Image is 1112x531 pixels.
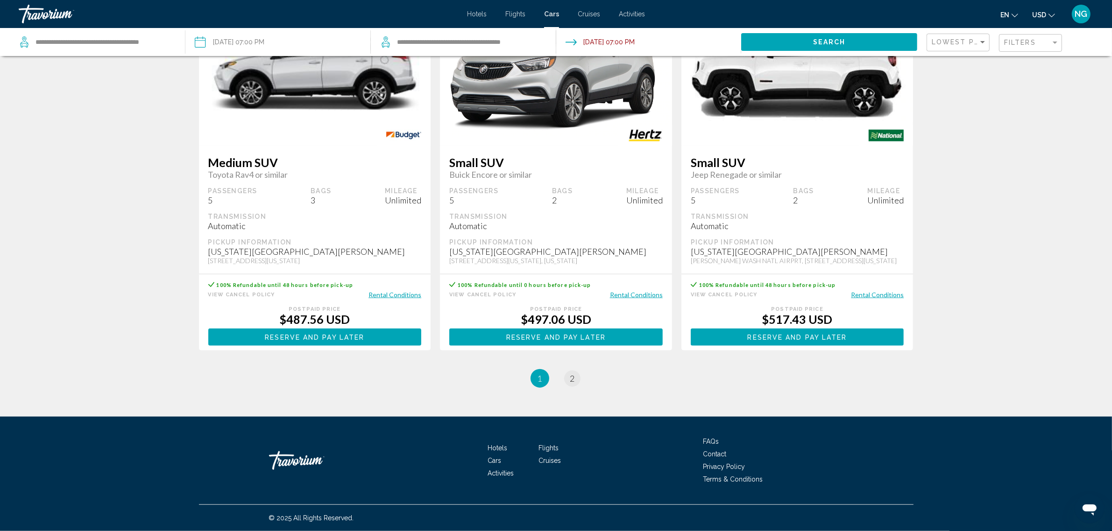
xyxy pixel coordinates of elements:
div: [PERSON_NAME] WASH NATL AIRPRT, [STREET_ADDRESS][US_STATE] [691,257,904,265]
span: Reserve and pay later [506,334,606,341]
iframe: Button to launch messaging window [1075,494,1105,524]
a: Reserve and pay later [691,331,904,341]
a: FAQs [703,438,719,445]
ul: Pagination [199,369,914,388]
div: Passengers [449,187,498,195]
div: 2 [552,195,573,205]
div: Pickup Information [449,238,663,246]
button: Rental Conditions [368,290,421,299]
span: © 2025 All Rights Reserved. [269,514,354,522]
div: Passengers [208,187,257,195]
a: Activities [488,469,514,477]
span: 100% Refundable until 48 hours before pick-up [217,282,354,288]
span: Search [813,39,846,46]
span: Medium SUV [208,155,422,169]
div: Unlimited [867,195,904,205]
div: 3 [311,195,332,205]
button: View Cancel Policy [208,290,275,299]
button: Rental Conditions [610,290,663,299]
button: View Cancel Policy [691,290,758,299]
a: Reserve and pay later [449,331,663,341]
div: 5 [208,195,257,205]
div: 5 [449,195,498,205]
button: View Cancel Policy [449,290,516,299]
div: 2 [793,195,814,205]
div: Mileage [626,187,663,195]
div: Transmission [691,212,904,221]
div: Pickup Information [691,238,904,246]
span: 2 [570,373,575,384]
span: Lowest Price [932,38,992,46]
a: Cruises [538,457,561,464]
div: [STREET_ADDRESS][US_STATE] [208,257,422,265]
a: Flights [505,10,525,18]
span: Reserve and pay later [265,334,364,341]
button: Search [741,33,917,50]
div: Bags [311,187,332,195]
div: Unlimited [385,195,421,205]
div: Transmission [449,212,663,221]
img: NATIONAL [859,125,913,146]
button: Rental Conditions [851,290,904,299]
span: Cars [488,457,501,464]
div: Postpaid Price [449,306,663,312]
div: Automatic [208,221,422,231]
div: $497.06 USD [449,312,663,326]
span: 100% Refundable until 0 hours before pick-up [458,282,591,288]
span: en [1000,11,1009,19]
button: Drop-off date: Aug 19, 2025 07:00 PM [566,28,635,56]
button: Pickup date: Aug 15, 2025 07:00 PM [195,28,264,56]
div: $487.56 USD [208,312,422,326]
img: HERTZ [618,125,672,146]
mat-select: Sort by [932,39,987,47]
button: User Menu [1069,4,1093,24]
div: Passengers [691,187,740,195]
img: BUDGET [377,125,431,146]
div: Bags [793,187,814,195]
a: Hotels [467,10,487,18]
a: Activities [619,10,645,18]
div: Mileage [385,187,421,195]
span: Small SUV [691,155,904,169]
button: Reserve and pay later [449,328,663,346]
button: Reserve and pay later [691,328,904,346]
div: $517.43 USD [691,312,904,326]
div: [US_STATE][GEOGRAPHIC_DATA][PERSON_NAME] [208,246,422,257]
span: Flights [538,444,559,452]
span: 1 [538,373,542,384]
div: Automatic [691,221,904,231]
span: Hotels [488,444,507,452]
img: primary.png [440,6,672,137]
a: Reserve and pay later [208,331,422,341]
button: Filter [999,34,1062,53]
div: Mileage [867,187,904,195]
div: [US_STATE][GEOGRAPHIC_DATA][PERSON_NAME] [691,246,904,257]
a: Cars [544,10,559,18]
span: 100% Refundable until 48 hours before pick-up [699,282,836,288]
a: Terms & Conditions [703,475,763,483]
a: Travorium [19,5,458,23]
span: Filters [1004,39,1036,46]
div: Pickup Information [208,238,422,246]
span: Buick Encore or similar [449,169,663,180]
img: primary.png [681,20,914,123]
img: primary.png [199,27,431,117]
div: Unlimited [626,195,663,205]
a: Cruises [578,10,600,18]
a: Travorium [269,447,362,475]
span: Reserve and pay later [748,334,847,341]
span: Toyota Rav4 or similar [208,169,422,180]
button: Change currency [1032,8,1055,21]
a: Privacy Policy [703,463,745,470]
div: Transmission [208,212,422,221]
div: [US_STATE][GEOGRAPHIC_DATA][PERSON_NAME] [449,246,663,257]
